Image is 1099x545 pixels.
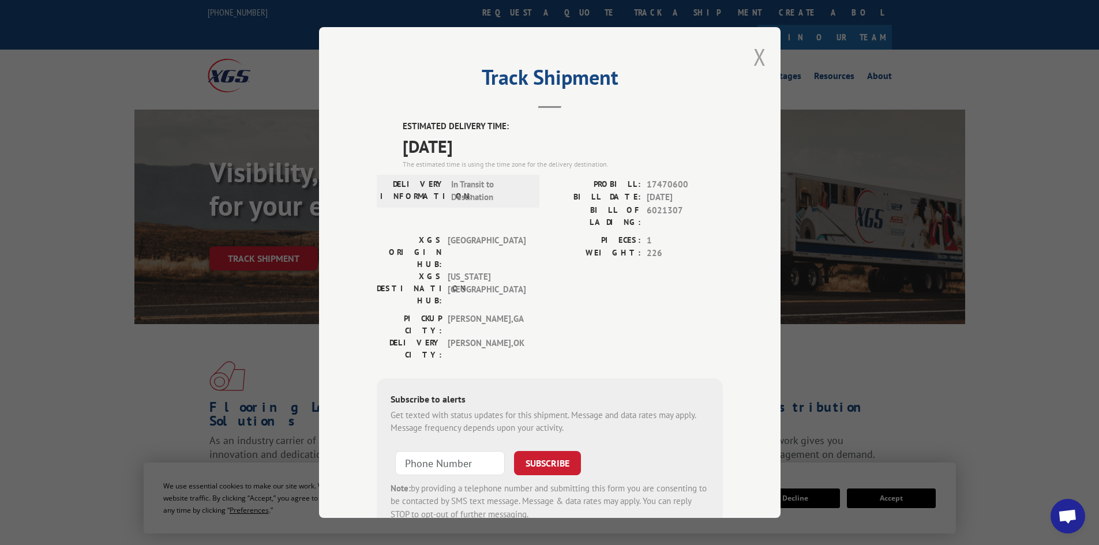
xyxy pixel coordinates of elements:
[1051,499,1085,533] div: Open chat
[395,451,505,475] input: Phone Number
[550,247,641,260] label: WEIGHT:
[377,313,442,337] label: PICKUP CITY:
[550,234,641,247] label: PIECES:
[514,451,581,475] button: SUBSCRIBE
[448,313,526,337] span: [PERSON_NAME] , GA
[391,392,709,409] div: Subscribe to alerts
[380,178,445,204] label: DELIVERY INFORMATION:
[448,337,526,361] span: [PERSON_NAME] , OK
[647,234,723,247] span: 1
[451,178,529,204] span: In Transit to Destination
[647,191,723,204] span: [DATE]
[391,409,709,435] div: Get texted with status updates for this shipment. Message and data rates may apply. Message frequ...
[448,270,526,307] span: [US_STATE][GEOGRAPHIC_DATA]
[391,483,411,494] strong: Note:
[377,234,442,270] label: XGS ORIGIN HUB:
[391,482,709,521] div: by providing a telephone number and submitting this form you are consenting to be contacted by SM...
[550,191,641,204] label: BILL DATE:
[377,69,723,91] h2: Track Shipment
[647,178,723,191] span: 17470600
[647,204,723,228] span: 6021307
[448,234,526,270] span: [GEOGRAPHIC_DATA]
[550,204,641,228] label: BILL OF LADING:
[377,337,442,361] label: DELIVERY CITY:
[647,247,723,260] span: 226
[753,42,766,72] button: Close modal
[377,270,442,307] label: XGS DESTINATION HUB:
[550,178,641,191] label: PROBILL:
[403,120,723,133] label: ESTIMATED DELIVERY TIME:
[403,133,723,159] span: [DATE]
[403,159,723,170] div: The estimated time is using the time zone for the delivery destination.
